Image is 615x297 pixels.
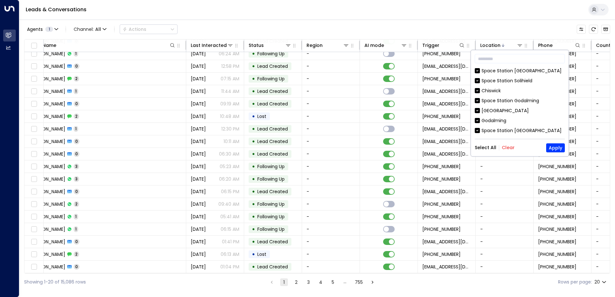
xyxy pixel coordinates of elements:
div: Space Station Godalming [475,97,565,104]
span: Toggle select row [30,238,38,246]
div: • [252,48,255,59]
span: Jun 30, 2025 [191,176,206,182]
div: • [252,236,255,247]
div: Location [480,41,523,49]
span: 0 [74,63,79,69]
span: Jim Newbold [30,76,65,82]
span: Lead Created [257,188,288,195]
button: Actions [120,24,178,34]
span: leads@space-station.co.uk [422,101,471,107]
button: Apply [546,143,565,152]
span: Lead Created [257,138,288,145]
span: 3 [74,164,79,169]
span: Lead Created [257,151,288,157]
div: Last Interacted [191,41,227,49]
span: Jul 02, 2025 [191,239,206,245]
div: Space Station [GEOGRAPHIC_DATA] [475,67,565,74]
td: - [302,148,360,160]
span: Mihai Mocanu [30,88,65,94]
span: Toggle select row [30,188,38,196]
div: • [252,161,255,172]
button: Go to page 3 [305,278,312,286]
div: Button group with a nested menu [120,24,178,34]
span: 0 [74,239,79,244]
div: Space Station Solihield [482,77,532,84]
span: 0 [74,264,79,269]
p: 10:48 AM [220,113,239,120]
span: Lost [257,113,266,120]
span: 0 [74,139,79,144]
span: Toggle select row [30,87,38,95]
span: Following Up [257,201,285,207]
div: Phone [538,41,581,49]
span: leads@space-station.co.uk [422,188,471,195]
p: 11:44 AM [221,88,239,94]
td: - [302,173,360,185]
div: • [252,98,255,109]
p: 06:24 AM [219,50,239,57]
td: - [302,160,360,173]
div: • [252,136,255,147]
span: Toggle select row [30,75,38,83]
span: Toggle select all [30,42,38,50]
div: Location [480,41,500,49]
p: 12:30 PM [221,126,239,132]
span: leads@space-station.co.uk [422,264,471,270]
span: Lead Created [257,63,288,69]
div: • [252,261,255,272]
span: +447491540554 [422,226,461,232]
td: - [476,160,534,173]
span: Jun 30, 2025 [191,163,206,170]
span: Toggle select row [30,150,38,158]
span: +447944238357 [422,201,461,207]
span: Sep 02, 2025 [191,76,206,82]
button: page 1 [280,278,288,286]
span: Sep 26, 2025 [191,101,206,107]
span: Following Up [257,76,285,82]
td: - [302,223,360,235]
td: - [302,123,360,135]
span: +447400324410 [538,176,576,182]
td: - [302,211,360,223]
p: 12:58 PM [221,63,239,69]
div: Space Station [GEOGRAPHIC_DATA] [482,127,562,134]
div: Space Station Godalming [482,97,539,104]
span: Aug 11, 2025 [191,63,206,69]
span: Toggle select row [30,250,38,258]
span: Lead Created [257,126,288,132]
span: Following Up [257,226,285,232]
span: +447889732728 [422,76,461,82]
span: Toggle select row [30,62,38,70]
span: Aug 07, 2025 [191,251,206,257]
span: leads@space-station.co.uk [422,151,471,157]
div: Status [249,41,291,49]
span: Following Up [257,163,285,170]
span: 1 [74,214,78,219]
div: Last Interacted [191,41,234,49]
td: - [302,98,360,110]
span: Toggle select row [30,113,38,121]
span: 1 [74,226,78,232]
div: • [252,111,255,122]
p: 06:13 AM [221,251,239,257]
div: • [252,86,255,97]
td: - [476,236,534,248]
td: - [302,135,360,148]
span: 1 [74,126,78,131]
div: … [341,278,349,286]
span: 0 [74,151,79,157]
div: • [252,123,255,134]
span: 2 [74,251,79,257]
span: +447702491567 [422,213,461,220]
td: - [302,248,360,260]
div: Status [249,41,264,49]
div: Showing 1-20 of 15,086 rows [24,279,86,285]
p: 09:40 AM [218,201,239,207]
span: Following Up [257,176,285,182]
div: Chiswick [475,87,565,94]
span: Jul 11, 2025 [191,201,206,207]
label: Rows per page: [558,279,592,285]
span: +447702491567 [538,213,576,220]
button: Customize [577,25,586,34]
p: 09:19 AM [220,101,239,107]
